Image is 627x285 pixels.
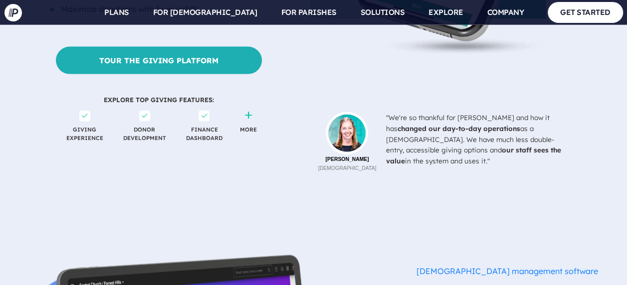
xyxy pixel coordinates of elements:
[318,154,376,165] b: [PERSON_NAME]
[417,262,623,281] h6: [DEMOGRAPHIC_DATA] management software
[548,2,623,22] a: GET STARTED
[56,74,262,111] span: EXPLORE TOP GIVING FEATURES:
[326,112,368,154] img: profile_kamy-beattie.png
[398,124,520,133] b: changed our day-to-day operations
[56,47,262,74] a: Tour the Giving Platform
[318,154,376,172] p: [DEMOGRAPHIC_DATA]
[116,111,174,155] span: DONOR DEVELOPMENT
[386,112,567,166] div: "We're so thankful for [PERSON_NAME] and how it has as a [DEMOGRAPHIC_DATA]. We have much less do...
[176,111,233,155] span: FINANCE DASHBOARD
[56,111,114,155] span: GIVING EXPERIENCE
[240,126,257,134] a: MORE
